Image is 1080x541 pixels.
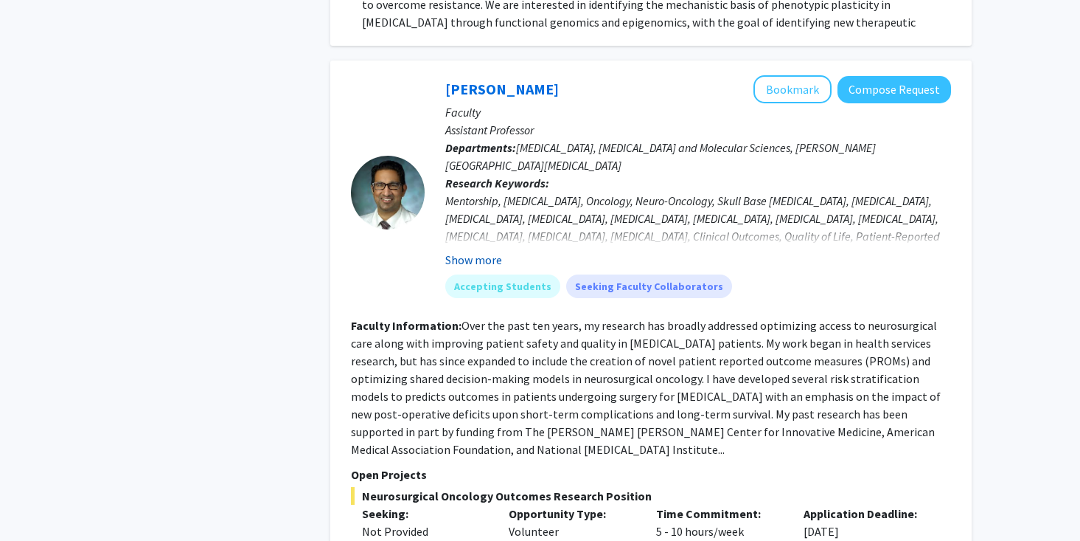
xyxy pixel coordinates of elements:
[645,505,792,540] div: 5 - 10 hours/week
[351,487,951,505] span: Neurosurgical Oncology Outcomes Research Position
[445,140,516,155] b: Departments:
[445,80,559,98] a: [PERSON_NAME]
[837,76,951,103] button: Compose Request to Raj Mukherjee
[445,140,876,173] span: [MEDICAL_DATA], [MEDICAL_DATA] and Molecular Sciences, [PERSON_NAME][GEOGRAPHIC_DATA][MEDICAL_DATA]
[753,75,832,103] button: Add Raj Mukherjee to Bookmarks
[11,475,63,530] iframe: Chat
[445,192,951,298] div: Mentorship, [MEDICAL_DATA], Oncology, Neuro-Oncology, Skull Base [MEDICAL_DATA], [MEDICAL_DATA], ...
[445,275,560,298] mat-chip: Accepting Students
[792,505,940,540] div: [DATE]
[445,251,502,269] button: Show more
[804,505,929,523] p: Application Deadline:
[498,505,645,540] div: Volunteer
[351,318,941,457] fg-read-more: Over the past ten years, my research has broadly addressed optimizing access to neurosurgical car...
[509,505,634,523] p: Opportunity Type:
[351,318,461,333] b: Faculty Information:
[362,523,487,540] div: Not Provided
[445,103,951,121] p: Faculty
[445,176,549,190] b: Research Keywords:
[566,275,732,298] mat-chip: Seeking Faculty Collaborators
[362,505,487,523] p: Seeking:
[656,505,781,523] p: Time Commitment:
[351,466,951,483] p: Open Projects
[445,121,951,139] p: Assistant Professor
